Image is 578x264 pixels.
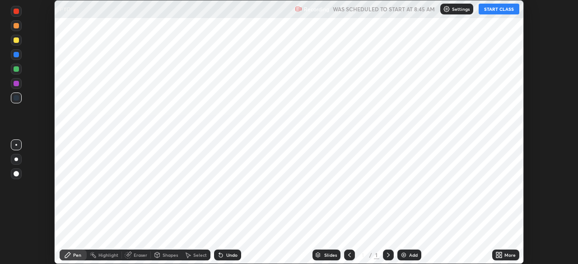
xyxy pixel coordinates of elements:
div: Select [193,253,207,257]
img: class-settings-icons [443,5,450,13]
div: More [504,253,516,257]
p: Settings [452,7,470,11]
div: 1 [374,251,379,259]
div: Eraser [134,253,147,257]
div: 1 [359,252,368,258]
div: Highlight [98,253,118,257]
p: Recording [304,6,329,13]
button: START CLASS [479,4,519,14]
h5: WAS SCHEDULED TO START AT 8:45 AM [333,5,435,13]
div: Undo [226,253,238,257]
div: Add [409,253,418,257]
img: add-slide-button [400,251,407,259]
div: Shapes [163,253,178,257]
div: / [369,252,372,258]
img: recording.375f2c34.svg [295,5,302,13]
p: PYQ'S [60,5,75,13]
div: Slides [324,253,337,257]
div: Pen [73,253,81,257]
